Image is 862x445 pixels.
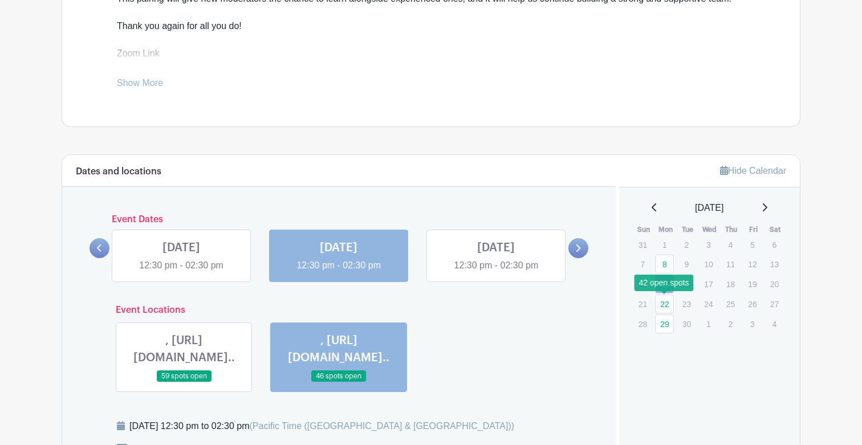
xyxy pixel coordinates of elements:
[695,201,723,215] span: [DATE]
[633,236,652,254] p: 31
[109,214,568,225] h6: Event Dates
[117,62,213,72] a: [URL][DOMAIN_NAME]
[721,275,740,293] p: 18
[721,255,740,273] p: 11
[633,275,652,293] p: 14
[765,315,784,333] p: 4
[699,315,718,333] p: 1
[721,315,740,333] p: 2
[698,224,721,235] th: Wed
[633,224,655,235] th: Sun
[655,315,674,333] a: 29
[765,275,784,293] p: 20
[677,236,696,254] p: 2
[677,295,696,313] p: 23
[107,305,571,316] h6: Event Locations
[633,255,652,273] p: 7
[765,255,784,273] p: 13
[721,224,743,235] th: Thu
[654,224,677,235] th: Mon
[635,275,694,291] div: 42 open spots
[721,295,740,313] p: 25
[743,315,762,333] p: 3
[249,421,514,431] span: (Pacific Time ([GEOGRAPHIC_DATA] & [GEOGRAPHIC_DATA]))
[76,166,161,177] h6: Dates and locations
[743,295,762,313] p: 26
[655,295,674,313] a: 22
[742,224,765,235] th: Fri
[765,295,784,313] p: 27
[743,275,762,293] p: 19
[765,224,787,235] th: Sat
[699,275,718,293] p: 17
[655,255,674,273] a: 8
[129,419,514,433] div: [DATE] 12:30 pm to 02:30 pm
[699,255,718,273] p: 10
[655,236,674,254] p: 1
[677,315,696,333] p: 30
[765,236,784,254] p: 6
[699,295,718,313] p: 24
[633,315,652,333] p: 28
[743,255,762,273] p: 12
[721,236,740,254] p: 4
[677,255,696,273] p: 9
[117,78,163,92] a: Show More
[699,236,718,254] p: 3
[720,166,786,175] a: Hide Calendar
[743,236,762,254] p: 5
[633,295,652,313] p: 21
[677,224,699,235] th: Tue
